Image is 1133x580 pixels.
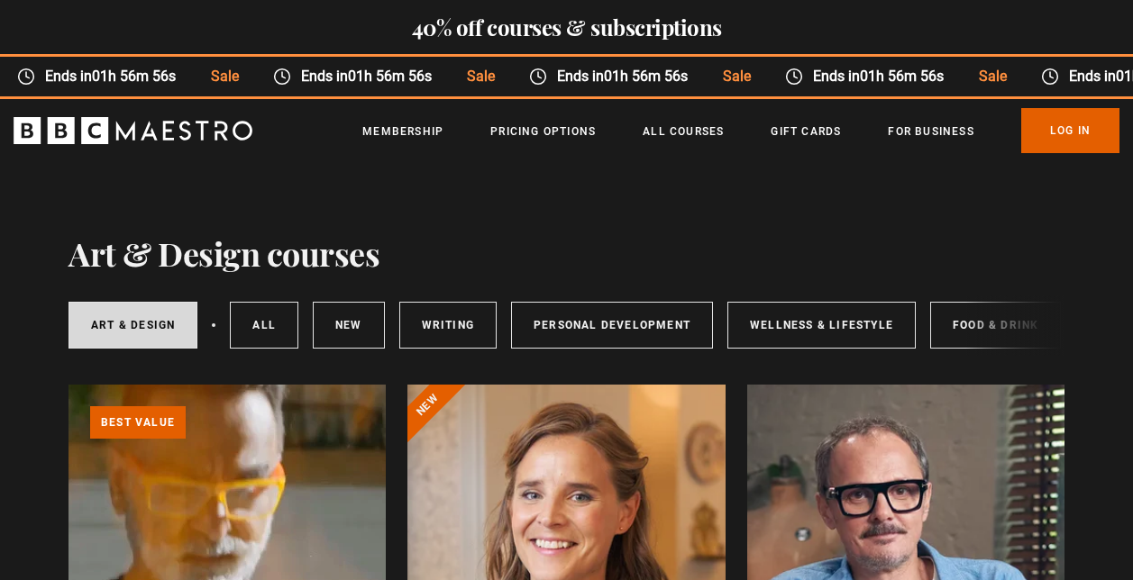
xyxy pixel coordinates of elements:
a: All Courses [643,122,724,140]
a: Art & Design [69,302,197,349]
span: Ends in [22,66,179,87]
a: Writing [399,302,497,349]
nav: Primary [362,108,1119,153]
a: Gift Cards [771,122,841,140]
span: Ends in [790,66,947,87]
time: 01h 56m 56s [590,68,674,85]
a: Food & Drink [930,302,1061,349]
time: 01h 56m 56s [79,68,163,85]
span: Sale [692,66,754,87]
span: Ends in [534,66,691,87]
p: Best value [90,406,186,439]
a: Pricing Options [490,122,596,140]
a: All [230,302,298,349]
span: Sale [180,66,242,87]
time: 01h 56m 56s [335,68,419,85]
span: Ends in [278,66,435,87]
span: Sale [948,66,1010,87]
svg: BBC Maestro [14,117,252,144]
h1: Art & Design courses [69,234,379,272]
a: New [313,302,385,349]
a: For business [888,122,973,140]
a: Wellness & Lifestyle [727,302,916,349]
a: Personal Development [511,302,713,349]
a: Log In [1021,108,1119,153]
time: 01h 56m 56s [846,68,930,85]
span: Sale [436,66,498,87]
a: Membership [362,122,443,140]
